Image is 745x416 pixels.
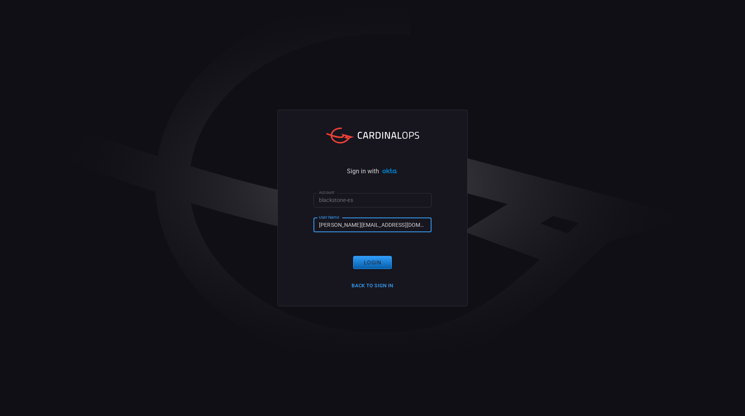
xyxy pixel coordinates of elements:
[314,193,431,207] input: Type your account
[319,214,339,220] label: User Name
[314,218,431,232] input: Type your user name
[319,190,334,195] label: Account
[347,168,379,174] span: Sign in with
[381,168,398,174] img: Ad5vKXme8s1CQAAAABJRU5ErkJggg==
[347,280,398,292] button: Back to Sign in
[353,256,392,269] button: Login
